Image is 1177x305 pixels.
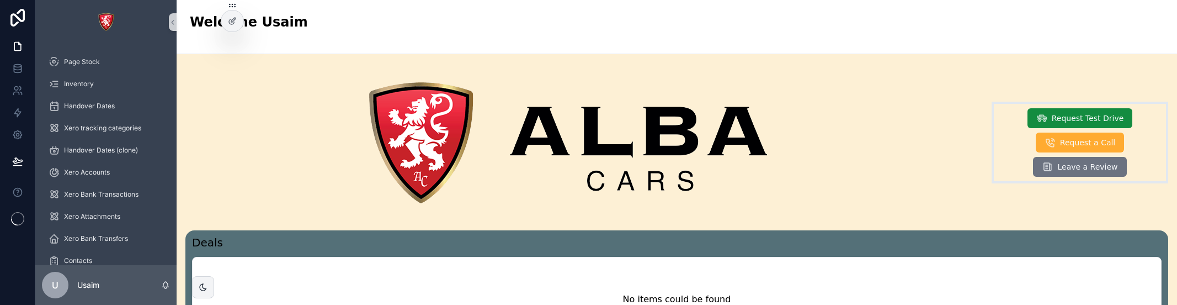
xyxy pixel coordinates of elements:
[64,146,138,155] span: Handover Dates (clone)
[64,256,92,265] span: Contacts
[64,190,139,199] span: Xero Bank Transactions
[367,81,769,204] img: image
[64,80,94,88] span: Inventory
[97,13,115,31] img: App logo
[42,251,170,271] a: Contacts
[42,96,170,116] a: Handover Dates
[64,102,115,111] span: Handover Dates
[42,207,170,227] a: Xero Attachments
[35,44,177,265] div: scrollable content
[42,74,170,94] a: Inventory
[42,162,170,182] a: Xero Accounts
[64,234,128,243] span: Xero Bank Transfers
[190,13,308,31] h2: Welcome Usaim
[1027,108,1133,128] button: Request Test Drive
[1033,157,1126,177] button: Leave a Review
[77,280,99,291] p: Usaim
[42,118,170,138] a: Xero tracking categories
[1036,133,1124,152] button: Request a Call
[1060,137,1115,148] span: Request a Call
[52,278,58,292] span: U
[64,212,120,221] span: Xero Attachments
[1057,161,1117,172] span: Leave a Review
[1052,113,1124,124] span: Request Test Drive
[42,185,170,204] a: Xero Bank Transactions
[192,235,223,250] h1: Deals
[64,124,141,133] span: Xero tracking categories
[42,229,170,249] a: Xero Bank Transfers
[42,140,170,160] a: Handover Dates (clone)
[64,168,110,177] span: Xero Accounts
[42,52,170,72] a: Page Stock
[64,57,100,66] span: Page Stock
